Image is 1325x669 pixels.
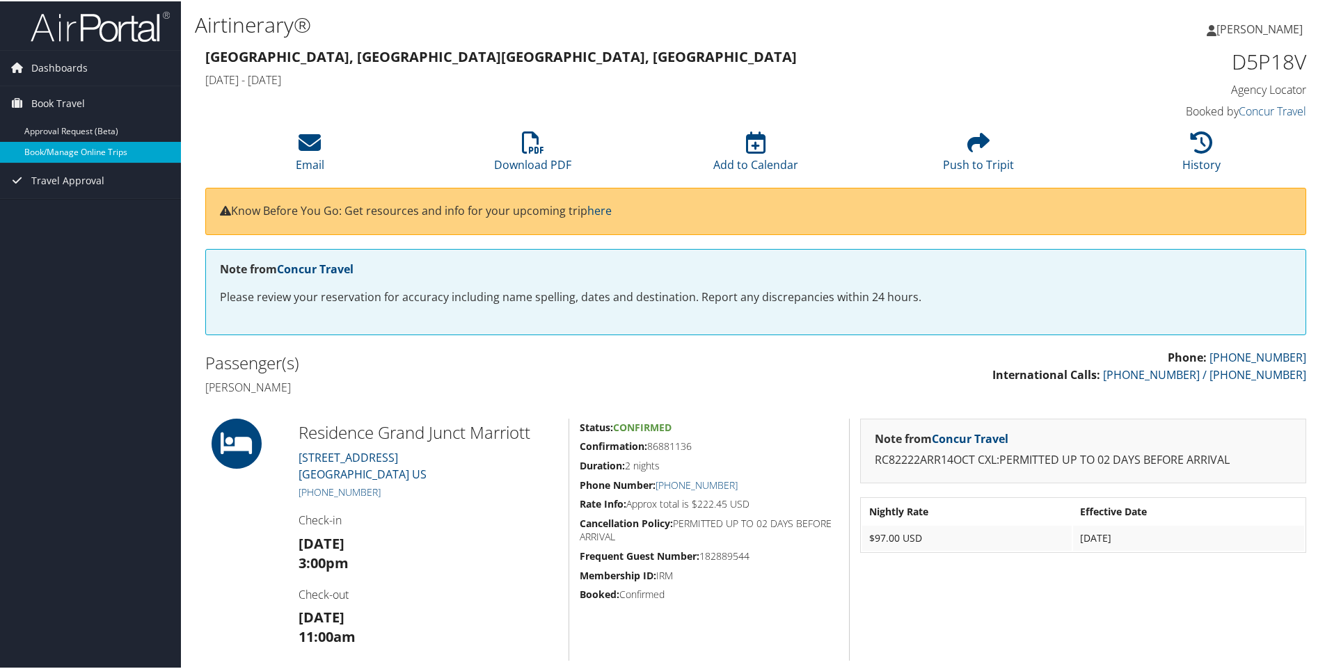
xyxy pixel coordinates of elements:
a: Add to Calendar [713,138,798,171]
h5: Approx total is $222.45 USD [580,496,839,510]
span: [PERSON_NAME] [1216,20,1303,35]
h5: Confirmed [580,586,839,600]
a: here [587,202,612,217]
strong: Phone Number: [580,477,656,490]
strong: Confirmation: [580,438,647,451]
a: Concur Travel [932,430,1008,445]
h5: 182889544 [580,548,839,562]
strong: [DATE] [299,606,344,625]
a: [PHONE_NUMBER] [656,477,738,490]
strong: Phone: [1168,348,1207,364]
th: Nightly Rate [862,498,1072,523]
a: [PHONE_NUMBER] [299,484,381,497]
h5: PERMITTED UP TO 02 DAYS BEFORE ARRIVAL [580,515,839,542]
strong: [DATE] [299,533,344,551]
h4: [DATE] - [DATE] [205,71,1026,86]
strong: Duration: [580,458,625,471]
strong: Frequent Guest Number: [580,548,699,561]
td: [DATE] [1073,524,1304,549]
strong: Rate Info: [580,496,626,509]
a: Email [296,138,324,171]
a: [PHONE_NUMBER] / [PHONE_NUMBER] [1103,366,1306,381]
span: Travel Approval [31,162,104,197]
span: Confirmed [613,419,672,433]
strong: Cancellation Policy: [580,515,673,529]
h5: 2 nights [580,458,839,471]
h1: D5P18V [1047,46,1306,75]
p: Know Before You Go: Get resources and info for your upcoming trip [220,201,1292,219]
p: Please review your reservation for accuracy including name spelling, dates and destination. Repor... [220,287,1292,305]
a: Download PDF [494,138,571,171]
strong: 11:00am [299,626,356,645]
img: airportal-logo.png [31,9,170,42]
span: Book Travel [31,85,85,120]
a: History [1182,138,1221,171]
th: Effective Date [1073,498,1304,523]
strong: 3:00pm [299,552,349,571]
a: Concur Travel [277,260,354,275]
a: [PHONE_NUMBER] [1209,348,1306,364]
a: Push to Tripit [943,138,1014,171]
a: [STREET_ADDRESS][GEOGRAPHIC_DATA] US [299,449,427,481]
h4: Booked by [1047,102,1306,118]
h4: [PERSON_NAME] [205,378,745,394]
span: Dashboards [31,49,88,84]
p: RC82222ARR14OCT CXL:PERMITTED UP TO 02 DAYS BEFORE ARRIVAL [875,450,1292,468]
td: $97.00 USD [862,524,1072,549]
strong: Booked: [580,586,619,599]
h4: Check-out [299,586,558,601]
h1: Airtinerary® [195,9,943,38]
h2: Residence Grand Junct Marriott [299,419,558,443]
h5: IRM [580,567,839,581]
strong: Membership ID: [580,567,656,581]
h4: Agency Locator [1047,81,1306,96]
strong: Status: [580,419,613,433]
strong: International Calls: [992,366,1100,381]
h2: Passenger(s) [205,350,745,373]
strong: Note from [220,260,354,275]
h4: Check-in [299,511,558,526]
strong: Note from [875,430,1008,445]
a: [PERSON_NAME] [1207,7,1317,49]
strong: [GEOGRAPHIC_DATA], [GEOGRAPHIC_DATA] [GEOGRAPHIC_DATA], [GEOGRAPHIC_DATA] [205,46,797,65]
a: Concur Travel [1239,102,1306,118]
h5: 86881136 [580,438,839,452]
